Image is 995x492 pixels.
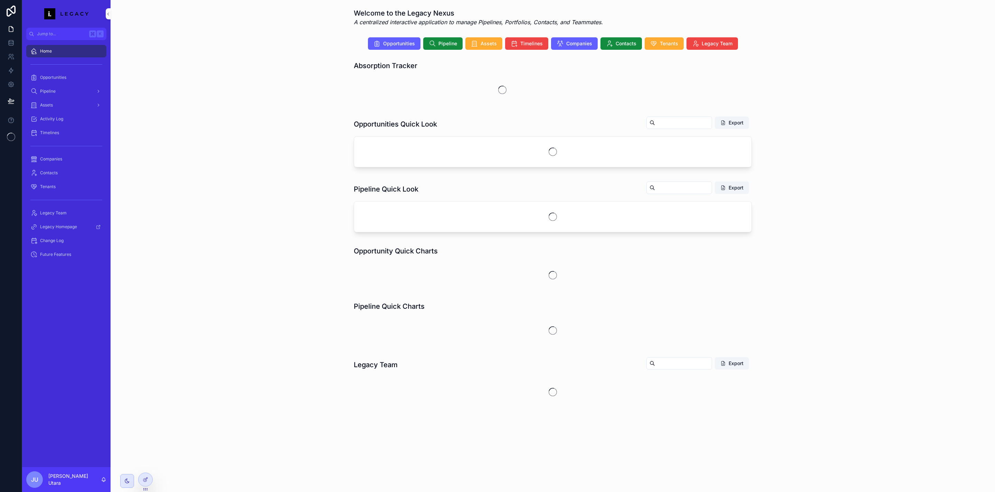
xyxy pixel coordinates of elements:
a: Pipeline [26,85,106,98]
span: Legacy Team [702,40,732,47]
button: Contacts [600,37,642,50]
h1: Opportunity Quick Charts [354,246,438,256]
span: Jump to... [37,31,86,37]
span: Tenants [40,184,56,189]
span: Legacy Homepage [40,224,77,230]
span: Companies [40,156,62,162]
span: Change Log [40,238,64,243]
a: Tenants [26,180,106,193]
a: Home [26,45,106,57]
button: Export [715,117,749,129]
span: Assets [481,40,497,47]
a: Assets [26,99,106,111]
span: Pipeline [438,40,457,47]
button: Export [715,357,749,370]
a: Contacts [26,167,106,179]
button: Opportunities [368,37,420,50]
img: App logo [44,8,88,19]
span: Opportunities [383,40,415,47]
a: Future Features [26,248,106,261]
strong: Powered by VolterraIQ [938,484,991,489]
span: Activity Log [40,116,63,122]
h1: Pipeline Quick Look [354,184,418,194]
span: Timelines [520,40,543,47]
h1: Opportunities Quick Look [354,119,437,129]
button: Tenants [645,37,684,50]
a: Activity Log [26,113,106,125]
button: Assets [465,37,502,50]
span: Assets [40,102,53,108]
button: Jump to...K [26,28,106,40]
button: Export [715,182,749,194]
span: Timelines [40,130,59,136]
span: Future Features [40,252,71,257]
span: JU [31,475,38,484]
em: A centralized interactive application to manage Pipelines, Portfolios, Contacts, and Teammates. [354,18,603,26]
span: Legacy Team [40,210,67,216]
div: scrollable content [22,40,111,270]
button: Legacy Team [686,37,738,50]
span: Opportunities [40,75,66,80]
span: Home [40,48,52,54]
span: Contacts [40,170,58,176]
h1: Welcome to the Legacy Nexus [354,8,603,18]
p: [PERSON_NAME] Utara [48,473,101,486]
a: Timelines [26,127,106,139]
a: Opportunities [26,71,106,84]
button: Pipeline [423,37,463,50]
h1: Legacy Team [354,360,398,370]
button: Companies [551,37,598,50]
span: Tenants [660,40,678,47]
a: Legacy Homepage [26,221,106,233]
a: Legacy Team [26,207,106,219]
a: Companies [26,153,106,165]
h1: Absorption Tracker [354,61,417,71]
a: Change Log [26,234,106,247]
h1: Pipeline Quick Charts [354,301,425,311]
span: Contacts [616,40,636,47]
span: K [97,31,103,37]
span: Pipeline [40,89,56,94]
span: Companies [566,40,592,47]
button: Timelines [505,37,548,50]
